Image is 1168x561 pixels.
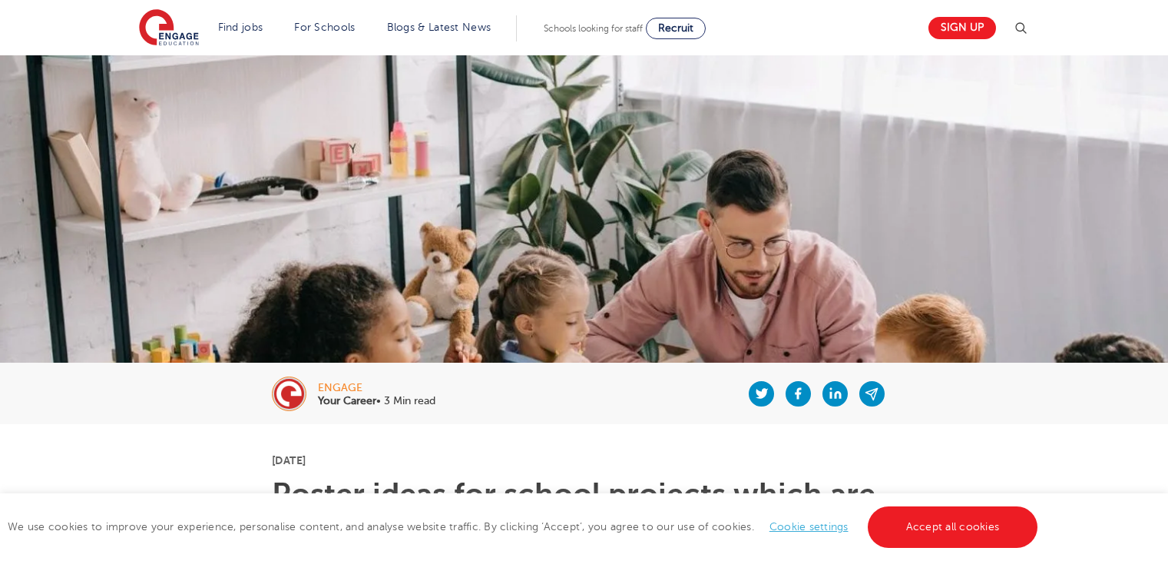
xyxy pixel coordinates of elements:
[318,396,435,407] p: • 3 Min read
[272,480,896,541] h1: Poster ideas for school projects which are fun and educational
[928,17,996,39] a: Sign up
[218,22,263,33] a: Find jobs
[387,22,491,33] a: Blogs & Latest News
[294,22,355,33] a: For Schools
[8,521,1041,533] span: We use cookies to improve your experience, personalise content, and analyse website traffic. By c...
[272,455,896,466] p: [DATE]
[318,383,435,393] div: engage
[139,9,199,48] img: Engage Education
[318,395,376,407] b: Your Career
[544,23,643,34] span: Schools looking for staff
[769,521,849,533] a: Cookie settings
[646,18,706,39] a: Recruit
[868,506,1038,548] a: Accept all cookies
[658,22,693,34] span: Recruit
